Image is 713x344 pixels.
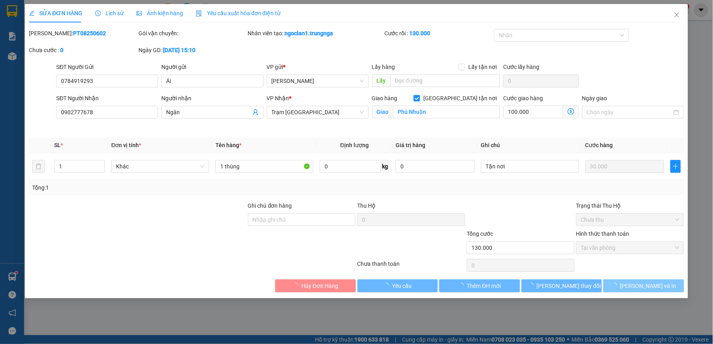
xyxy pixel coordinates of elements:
b: 0 [60,47,63,53]
span: VP Nhận [267,95,289,101]
span: Tên hàng [215,142,242,148]
span: SL [81,57,91,69]
div: Tổng: 1 [32,183,275,192]
span: Chưa thu [581,214,679,226]
b: ngoclan1.trungnga [285,30,333,36]
span: [PERSON_NAME] và In [620,281,676,290]
span: kg [381,160,389,173]
b: PT08250602 [73,30,106,36]
button: Close [666,4,688,26]
input: 0 [585,160,664,173]
input: Cước lấy hàng [503,75,579,87]
div: Chưa cước : [29,46,137,55]
button: Thêm ĐH mới [439,279,520,292]
span: loading [528,283,537,288]
button: [PERSON_NAME] thay đổi [522,279,602,292]
div: 50.000 [75,42,159,53]
span: user-add [252,109,259,115]
th: Ghi chú [478,138,582,153]
button: Hủy Đơn Hàng [275,279,356,292]
span: Phan Thiết [272,75,364,87]
span: Đơn vị tính [111,142,141,148]
span: loading [458,283,467,288]
div: Cước rồi : [385,29,493,38]
span: Lấy [372,74,390,87]
span: Thêm ĐH mới [467,281,501,290]
div: Chưa thanh toán [356,259,466,273]
input: Ngày giao [587,108,672,117]
input: VD: Bàn, Ghế [215,160,313,173]
span: plus [671,163,680,170]
input: Ghi chú đơn hàng [248,213,356,226]
div: 0373060626 [7,25,71,36]
span: edit [29,10,35,16]
span: loading [611,283,620,288]
b: 130.000 [410,30,431,36]
span: Chưa thu : [75,44,106,53]
input: Cước giao hàng [503,105,563,118]
div: SĐT Người Nhận [56,94,158,103]
div: [PERSON_NAME]: [29,29,137,38]
div: Gói vận chuyển: [138,29,246,38]
div: 0788464887 [77,26,158,37]
span: loading [293,283,301,288]
div: Nhân viên tạo: [248,29,383,38]
button: [PERSON_NAME] và In [603,279,684,292]
div: Ngày GD: [138,46,246,55]
label: Hình thức thanh toán [576,231,630,237]
span: Trạm Sài Gòn [272,106,364,118]
span: up [98,162,103,166]
span: SL [54,142,61,148]
span: Increase Value [95,160,104,166]
input: Giao tận nơi [393,105,500,118]
span: clock-circle [95,10,101,16]
div: Người gửi [161,63,263,71]
span: Ảnh kiện hàng [136,10,183,16]
span: loading [383,283,392,288]
span: Yêu cầu [392,281,412,290]
label: Cước giao hàng [503,95,543,101]
label: Cước lấy hàng [503,64,539,70]
span: Tại văn phòng [581,242,679,254]
div: [PERSON_NAME] [7,7,71,25]
span: Cước hàng [585,142,613,148]
input: Ghi Chú [481,160,579,173]
span: down [98,167,103,172]
button: Yêu cầu [358,279,438,292]
div: SĐT Người Gửi [56,63,158,71]
span: [PERSON_NAME] thay đổi [537,281,601,290]
span: Giao [372,105,393,118]
span: Giá trị hàng [396,142,425,148]
span: Decrease Value [95,166,104,172]
span: Yêu cầu xuất hóa đơn điện tử [196,10,280,16]
b: [DATE] 15:10 [163,47,195,53]
div: VP gửi [267,63,369,71]
label: Ngày giao [582,95,607,101]
div: Tên hàng: 1T BƠ ( : 1 ) [7,58,158,68]
button: delete [32,160,45,173]
span: Nhận: [77,8,96,16]
img: icon [196,10,202,17]
input: Dọc đường [390,74,500,87]
span: Gửi: [7,7,19,15]
div: Trạng thái Thu Hộ [576,201,684,210]
div: Người nhận [161,94,263,103]
span: SỬA ĐƠN HÀNG [29,10,82,16]
span: [GEOGRAPHIC_DATA] tận nơi [420,94,500,103]
span: Lịch sử [95,10,124,16]
span: close [674,12,680,18]
span: picture [136,10,142,16]
span: Lấy hàng [372,64,395,70]
button: plus [670,160,680,173]
span: Lấy tận nơi [465,63,500,71]
label: Ghi chú đơn hàng [248,202,292,209]
span: Định lượng [340,142,369,148]
span: Thu Hộ [357,202,376,209]
span: dollar-circle [568,108,574,115]
span: Giao hàng [372,95,398,101]
span: Tổng cước [467,231,493,237]
div: Trạm [GEOGRAPHIC_DATA] [77,7,158,26]
span: Khác [116,160,204,172]
span: Hủy Đơn Hàng [301,281,338,290]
